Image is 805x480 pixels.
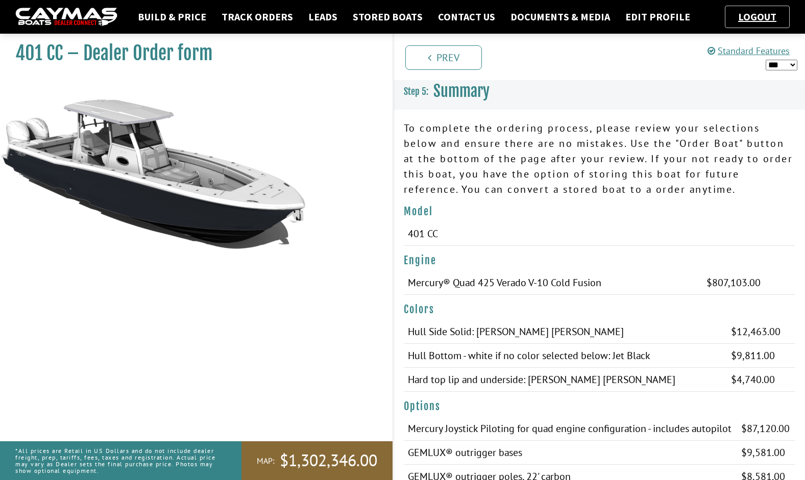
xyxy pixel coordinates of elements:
[15,8,117,27] img: caymas-dealer-connect-2ed40d3bc7270c1d8d7ffb4b79bf05adc795679939227970def78ec6f6c03838.gif
[404,303,795,316] h4: Colors
[216,10,298,23] a: Track Orders
[741,422,790,435] span: $87,120.00
[404,441,738,465] td: GEMLUX® outrigger bases
[731,373,775,386] span: $4,740.00
[404,120,795,197] p: To complete the ordering process, please review your selections below and ensure there are no mis...
[15,42,367,65] h1: 401 CC – Dealer Order form
[404,400,795,413] h4: Options
[15,442,218,479] p: *All prices are Retail in US Dollars and do not include dealer freight, prep, tariffs, fees, taxe...
[404,320,727,344] td: Hull Side Solid: [PERSON_NAME] [PERSON_NAME]
[433,10,500,23] a: Contact Us
[257,456,275,466] span: MAP:
[303,10,343,23] a: Leads
[433,82,490,100] span: Summary
[741,446,785,459] span: $9,581.00
[404,344,727,368] td: Hull Bottom - white if no color selected below: Jet Black
[708,45,790,57] a: Standard Features
[731,325,780,338] span: $12,463.00
[404,417,738,441] td: Mercury Joystick Piloting for quad engine configuration - includes autopilot
[505,10,615,23] a: Documents & Media
[404,222,726,246] td: 401 CC
[280,450,377,471] span: $1,302,346.00
[241,441,393,480] a: MAP:$1,302,346.00
[405,45,482,70] a: Prev
[404,254,795,267] h4: Engine
[348,10,428,23] a: Stored Boats
[731,349,775,362] span: $9,811.00
[620,10,695,23] a: Edit Profile
[733,10,782,23] a: Logout
[404,271,703,295] td: Mercury® Quad 425 Verado V-10 Cold Fusion
[404,205,795,218] h4: Model
[404,368,727,392] td: Hard top lip and underside: [PERSON_NAME] [PERSON_NAME]
[133,10,211,23] a: Build & Price
[706,276,761,289] span: $807,103.00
